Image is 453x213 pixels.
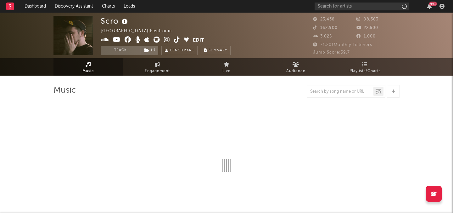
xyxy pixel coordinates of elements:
[222,67,231,75] span: Live
[313,43,372,47] span: 71,201 Monthly Listeners
[193,37,204,44] button: Edit
[313,26,338,30] span: 162,900
[53,58,123,76] a: Music
[82,67,94,75] span: Music
[429,2,437,6] div: 99 +
[192,58,261,76] a: Live
[140,46,158,55] button: (1)
[140,46,159,55] span: ( 1 )
[261,58,330,76] a: Audience
[101,46,140,55] button: Track
[201,46,231,55] button: Summary
[101,27,179,35] div: [GEOGRAPHIC_DATA] | Electronic
[315,3,409,10] input: Search for artists
[170,47,194,55] span: Benchmark
[313,34,332,38] span: 3,025
[145,67,170,75] span: Engagement
[350,67,381,75] span: Playlists/Charts
[427,4,432,9] button: 99+
[356,34,376,38] span: 1,000
[123,58,192,76] a: Engagement
[356,17,378,21] span: 98,363
[101,16,129,26] div: Scro
[356,26,378,30] span: 22,500
[286,67,305,75] span: Audience
[161,46,198,55] a: Benchmark
[313,50,350,55] span: Jump Score: 59.7
[209,49,227,52] span: Summary
[313,17,335,21] span: 23,438
[307,89,373,94] input: Search by song name or URL
[330,58,400,76] a: Playlists/Charts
